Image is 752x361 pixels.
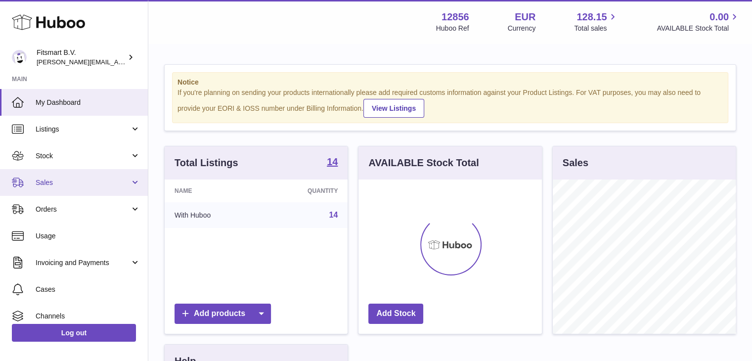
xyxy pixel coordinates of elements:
[657,10,740,33] a: 0.00 AVAILABLE Stock Total
[709,10,729,24] span: 0.00
[574,24,618,33] span: Total sales
[177,88,723,118] div: If you're planning on sending your products internationally please add required customs informati...
[36,231,140,241] span: Usage
[329,211,338,219] a: 14
[576,10,607,24] span: 128.15
[175,304,271,324] a: Add products
[36,125,130,134] span: Listings
[37,58,198,66] span: [PERSON_NAME][EMAIL_ADDRESS][DOMAIN_NAME]
[508,24,536,33] div: Currency
[368,156,479,170] h3: AVAILABLE Stock Total
[36,312,140,321] span: Channels
[165,180,261,202] th: Name
[12,50,27,65] img: jonathan@leaderoo.com
[177,78,723,87] strong: Notice
[436,24,469,33] div: Huboo Ref
[261,180,348,202] th: Quantity
[363,99,424,118] a: View Listings
[36,258,130,268] span: Invoicing and Payments
[442,10,469,24] strong: 12856
[574,10,618,33] a: 128.15 Total sales
[36,285,140,294] span: Cases
[657,24,740,33] span: AVAILABLE Stock Total
[515,10,535,24] strong: EUR
[368,304,423,324] a: Add Stock
[36,205,130,214] span: Orders
[36,151,130,161] span: Stock
[36,178,130,187] span: Sales
[327,157,338,167] strong: 14
[37,48,126,67] div: Fitsmart B.V.
[165,202,261,228] td: With Huboo
[327,157,338,169] a: 14
[563,156,588,170] h3: Sales
[12,324,136,342] a: Log out
[175,156,238,170] h3: Total Listings
[36,98,140,107] span: My Dashboard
